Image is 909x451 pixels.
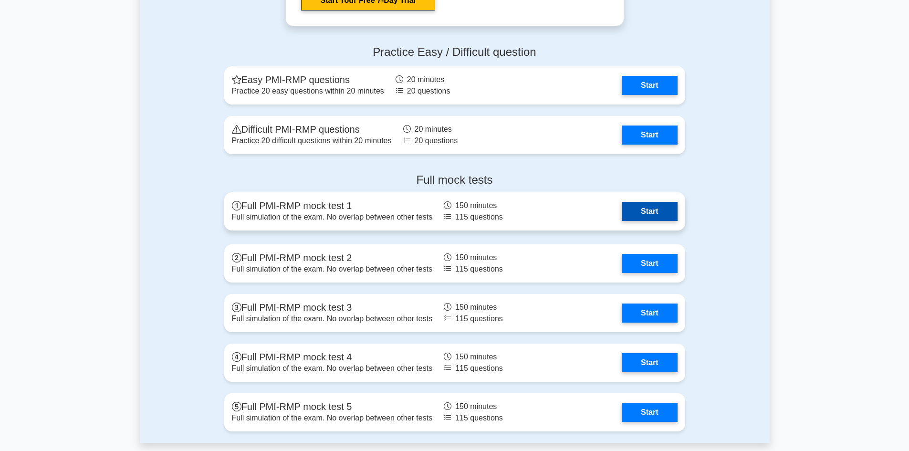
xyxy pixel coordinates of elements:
[224,173,685,187] h4: Full mock tests
[622,126,677,145] a: Start
[622,76,677,95] a: Start
[224,45,685,59] h4: Practice Easy / Difficult question
[622,353,677,372] a: Start
[622,202,677,221] a: Start
[622,304,677,323] a: Start
[622,254,677,273] a: Start
[622,403,677,422] a: Start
